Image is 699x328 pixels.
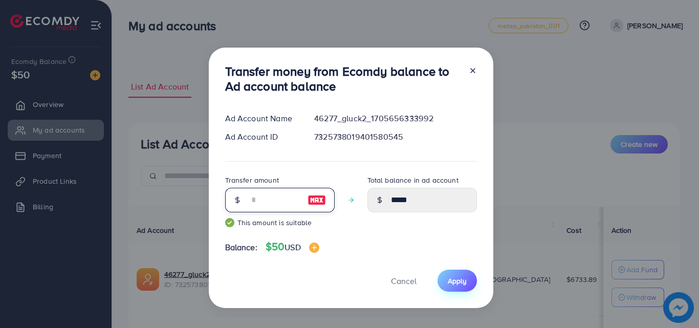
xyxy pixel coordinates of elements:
label: Total balance in ad account [367,175,458,185]
label: Transfer amount [225,175,279,185]
h3: Transfer money from Ecomdy balance to Ad account balance [225,64,461,94]
img: image [309,243,319,253]
img: guide [225,218,234,227]
h4: $50 [266,240,319,253]
img: image [308,194,326,206]
span: Apply [448,276,467,286]
small: This amount is suitable [225,217,335,228]
span: USD [285,242,300,253]
div: Ad Account Name [217,113,307,124]
button: Apply [438,270,477,292]
div: 7325738019401580545 [306,131,485,143]
div: Ad Account ID [217,131,307,143]
button: Cancel [378,270,429,292]
div: 46277_gluck2_1705656333992 [306,113,485,124]
span: Cancel [391,275,417,287]
span: Balance: [225,242,257,253]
